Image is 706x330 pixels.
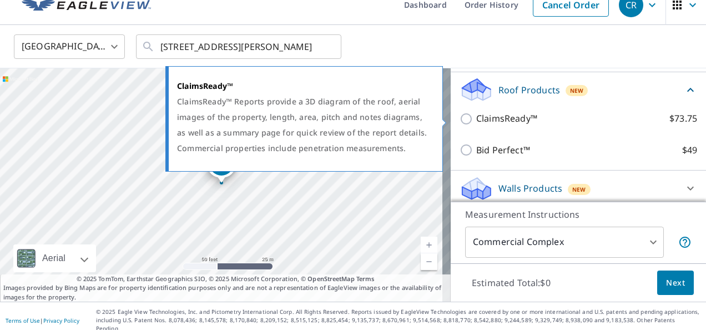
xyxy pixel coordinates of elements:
div: Commercial Complex [465,227,664,258]
button: Next [657,271,694,296]
p: Measurement Instructions [465,208,692,221]
div: Walls ProductsNew [460,175,697,202]
p: Bid Perfect™ [476,143,530,157]
span: © 2025 TomTom, Earthstar Geographics SIO, © 2025 Microsoft Corporation, © [77,274,375,284]
a: Terms of Use [6,317,40,324]
span: New [572,185,586,194]
p: Estimated Total: $0 [463,271,559,295]
input: Search by address or latitude-longitude [160,31,319,62]
a: Current Level 19, Zoom In [421,237,437,253]
div: Roof ProductsNew [460,77,697,103]
span: Next [666,276,685,290]
p: $49 [682,143,697,157]
div: Aerial [13,244,96,272]
a: Privacy Policy [43,317,79,324]
div: Aerial [39,244,69,272]
p: Walls Products [498,182,562,195]
p: Roof Products [498,83,560,97]
div: [GEOGRAPHIC_DATA] [14,31,125,62]
span: Each building may require a separate measurement report; if so, your account will be billed per r... [678,236,692,249]
div: ClaimsReady™ Reports provide a 3D diagram of the roof, aerial images of the property, length, are... [177,94,428,156]
a: Current Level 19, Zoom Out [421,253,437,270]
span: New [570,86,584,95]
p: $73.75 [669,112,697,126]
p: | [6,317,79,324]
a: Terms [356,274,375,283]
p: ClaimsReady™ [476,112,537,126]
a: OpenStreetMap [307,274,354,283]
strong: ClaimsReady™ [177,81,233,91]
